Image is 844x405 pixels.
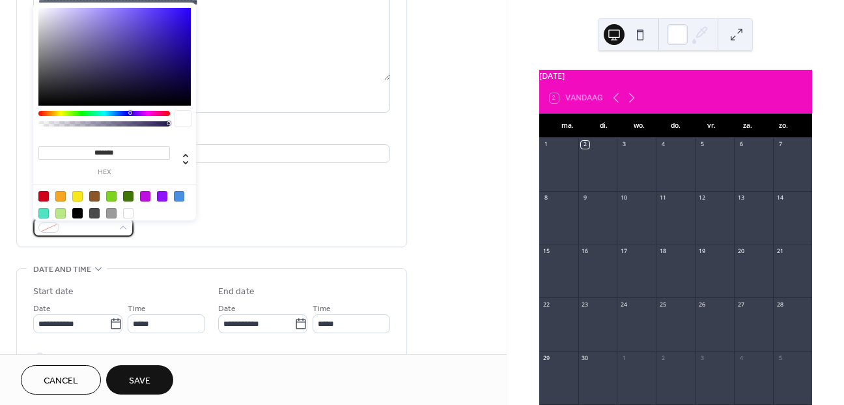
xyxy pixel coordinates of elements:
[21,365,101,395] button: Cancel
[620,354,628,362] div: 1
[123,208,134,218] div: #FFFFFF
[621,114,657,138] div: wo.
[698,247,706,255] div: 19
[729,114,765,138] div: za.
[620,194,628,202] div: 10
[737,194,745,202] div: 13
[106,208,117,218] div: #9B9B9B
[694,114,729,138] div: vr.
[33,263,91,277] span: Date and time
[581,141,589,149] div: 2
[89,208,100,218] div: #4A4A4A
[542,194,550,202] div: 8
[129,374,150,388] span: Save
[89,191,100,202] div: #8B572A
[542,247,550,255] div: 15
[659,247,667,255] div: 18
[776,141,784,149] div: 7
[620,247,628,255] div: 17
[737,141,745,149] div: 6
[737,247,745,255] div: 20
[776,194,784,202] div: 14
[157,191,167,202] div: #9013FE
[620,141,628,149] div: 3
[128,302,146,316] span: Time
[766,114,802,138] div: zo.
[539,70,812,82] div: [DATE]
[659,194,667,202] div: 11
[38,169,170,176] label: hex
[106,191,117,202] div: #7ED321
[218,285,255,299] div: End date
[542,354,550,362] div: 29
[698,141,706,149] div: 5
[55,191,66,202] div: #F5A623
[174,191,184,202] div: #4A90E2
[542,301,550,308] div: 22
[776,301,784,308] div: 28
[659,141,667,149] div: 4
[55,208,66,218] div: #B8E986
[737,354,745,362] div: 4
[140,191,150,202] div: #BD10E0
[313,302,331,316] span: Time
[659,354,667,362] div: 2
[123,191,134,202] div: #417505
[581,354,589,362] div: 30
[581,301,589,308] div: 23
[658,114,694,138] div: do.
[550,114,585,138] div: ma.
[698,194,706,202] div: 12
[737,301,745,308] div: 27
[585,114,621,138] div: di.
[33,128,387,142] div: Location
[776,247,784,255] div: 21
[49,350,72,364] span: All day
[38,191,49,202] div: #D0021B
[44,374,78,388] span: Cancel
[620,301,628,308] div: 24
[33,285,74,299] div: Start date
[659,301,667,308] div: 25
[218,302,236,316] span: Date
[698,301,706,308] div: 26
[72,208,83,218] div: #000000
[33,302,51,316] span: Date
[581,247,589,255] div: 16
[698,354,706,362] div: 3
[776,354,784,362] div: 5
[542,141,550,149] div: 1
[72,191,83,202] div: #F8E71C
[106,365,173,395] button: Save
[581,194,589,202] div: 9
[38,208,49,218] div: #50E3C2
